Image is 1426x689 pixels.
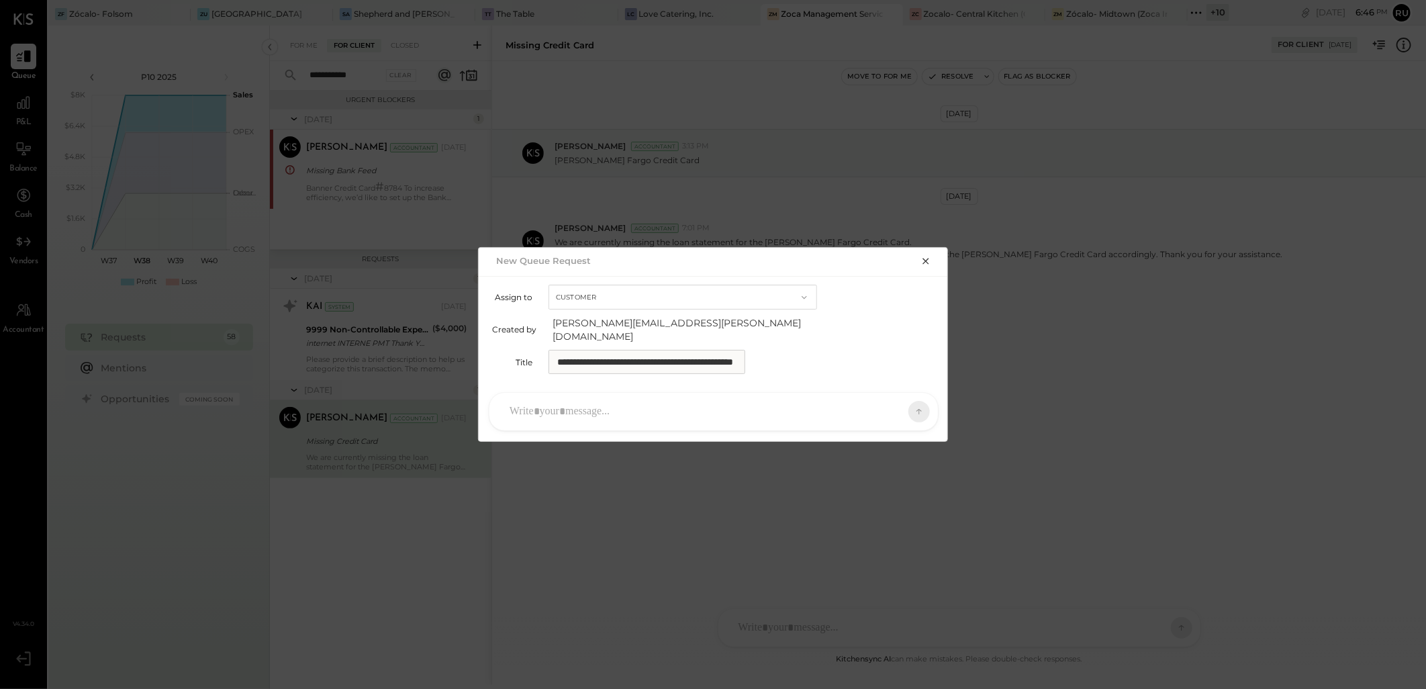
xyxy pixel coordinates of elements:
label: Assign to [492,292,532,302]
button: Customer [549,285,817,310]
label: Title [492,357,532,367]
label: Created by [492,324,536,334]
h2: New Queue Request [496,255,591,266]
span: [PERSON_NAME][EMAIL_ADDRESS][PERSON_NAME][DOMAIN_NAME] [553,316,821,343]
